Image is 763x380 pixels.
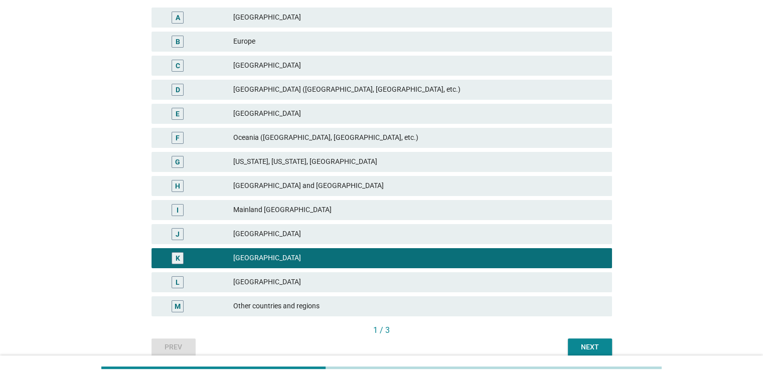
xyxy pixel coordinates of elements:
[233,84,603,96] div: [GEOGRAPHIC_DATA] ([GEOGRAPHIC_DATA], [GEOGRAPHIC_DATA], etc.)
[233,36,603,48] div: Europe
[233,252,603,264] div: [GEOGRAPHIC_DATA]
[176,132,180,143] div: F
[176,277,180,287] div: L
[233,132,603,144] div: Oceania ([GEOGRAPHIC_DATA], [GEOGRAPHIC_DATA], etc.)
[233,228,603,240] div: [GEOGRAPHIC_DATA]
[176,84,180,95] div: D
[177,205,179,215] div: I
[233,60,603,72] div: [GEOGRAPHIC_DATA]
[233,276,603,288] div: [GEOGRAPHIC_DATA]
[176,60,180,71] div: C
[176,36,180,47] div: B
[176,108,180,119] div: E
[233,204,603,216] div: Mainland [GEOGRAPHIC_DATA]
[233,108,603,120] div: [GEOGRAPHIC_DATA]
[151,324,612,336] div: 1 / 3
[176,253,180,263] div: K
[176,229,180,239] div: J
[233,180,603,192] div: [GEOGRAPHIC_DATA] and [GEOGRAPHIC_DATA]
[233,12,603,24] div: [GEOGRAPHIC_DATA]
[175,156,180,167] div: G
[233,300,603,312] div: Other countries and regions
[568,338,612,356] button: Next
[576,342,604,352] div: Next
[176,12,180,23] div: A
[233,156,603,168] div: [US_STATE], [US_STATE], [GEOGRAPHIC_DATA]
[175,180,180,191] div: H
[175,301,181,311] div: M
